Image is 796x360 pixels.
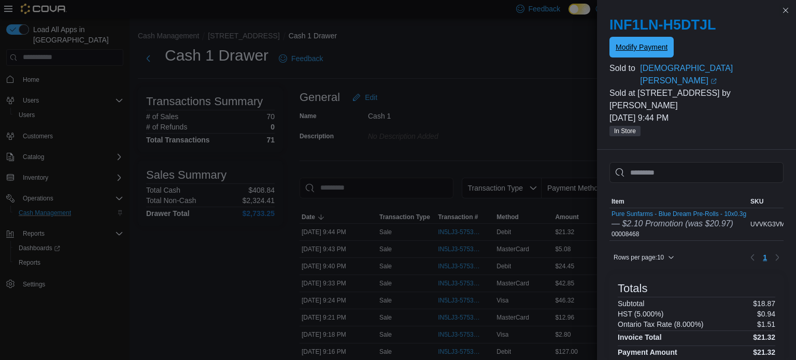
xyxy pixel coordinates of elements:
[614,126,636,136] span: In Store
[746,251,759,264] button: Previous page
[609,112,784,124] p: [DATE] 9:44 PM
[750,220,785,228] span: UVVKG3VM
[763,252,767,263] span: 1
[609,62,638,75] div: Sold to
[710,78,717,84] svg: External link
[618,348,677,356] h4: Payment Amount
[759,249,771,266] button: Page 1 of 1
[609,87,784,112] p: Sold at [STREET_ADDRESS] by [PERSON_NAME]
[771,251,784,264] button: Next page
[618,282,647,295] h3: Totals
[640,62,784,87] a: [DEMOGRAPHIC_DATA][PERSON_NAME]External link
[750,197,763,206] span: SKU
[757,320,775,328] p: $1.51
[779,4,792,17] button: Close this dialog
[746,249,784,266] nav: Pagination for table: MemoryTable from EuiInMemoryTable
[609,251,678,264] button: Rows per page:10
[609,17,784,33] h2: INF1LN-H5DTJL
[614,253,664,262] span: Rows per page : 10
[618,333,662,341] h4: Invoice Total
[757,310,775,318] p: $0.94
[618,310,663,318] h6: HST (5.000%)
[753,348,775,356] h4: $21.32
[612,210,746,238] div: 00008468
[618,320,704,328] h6: Ontario Tax Rate (8.000%)
[609,162,784,183] input: This is a search bar. As you type, the results lower in the page will automatically filter.
[759,249,771,266] ul: Pagination for table: MemoryTable from EuiInMemoryTable
[612,197,624,206] span: Item
[618,299,644,308] h6: Subtotal
[748,195,787,208] button: SKU
[609,126,641,136] span: In Store
[609,37,674,57] button: Modify Payment
[753,299,775,308] p: $18.87
[612,210,746,218] button: Pure Sunfarms - Blue Dream Pre-Rolls - 10x0.3g
[612,218,746,230] div: — $2.10 Promotion (was $20.97)
[753,333,775,341] h4: $21.32
[609,195,748,208] button: Item
[616,42,667,52] span: Modify Payment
